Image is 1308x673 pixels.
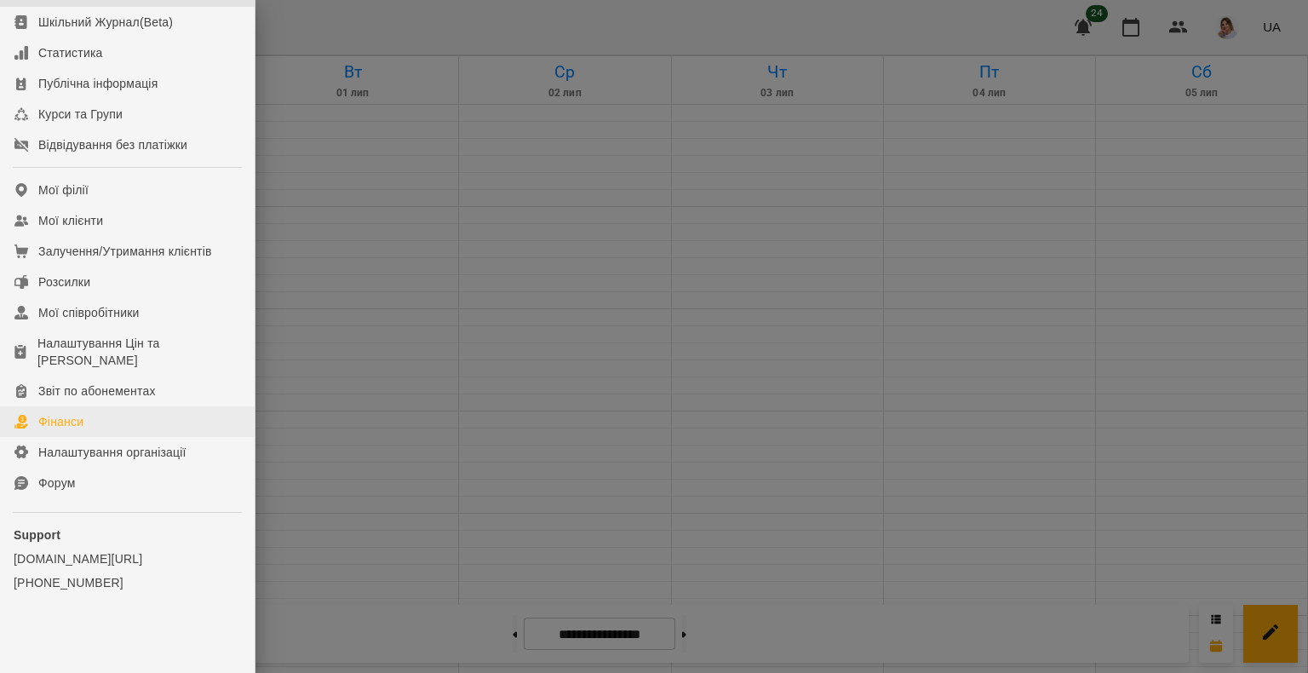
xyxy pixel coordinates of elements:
div: Налаштування Цін та [PERSON_NAME] [37,335,241,369]
div: Залучення/Утримання клієнтів [38,243,212,260]
a: [DOMAIN_NAME][URL] [14,550,241,567]
div: Відвідування без платіжки [38,136,187,153]
div: Мої клієнти [38,212,103,229]
a: [PHONE_NUMBER] [14,574,241,591]
div: Шкільний Журнал(Beta) [38,14,173,31]
div: Курси та Групи [38,106,123,123]
div: Форум [38,475,76,492]
p: Support [14,526,241,544]
div: Фінанси [38,413,83,430]
div: Розсилки [38,273,90,290]
div: Публічна інформація [38,75,158,92]
div: Налаштування організації [38,444,186,461]
div: Звіт по абонементах [38,383,156,400]
div: Статистика [38,44,103,61]
div: Мої філії [38,181,89,198]
div: Мої співробітники [38,304,140,321]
